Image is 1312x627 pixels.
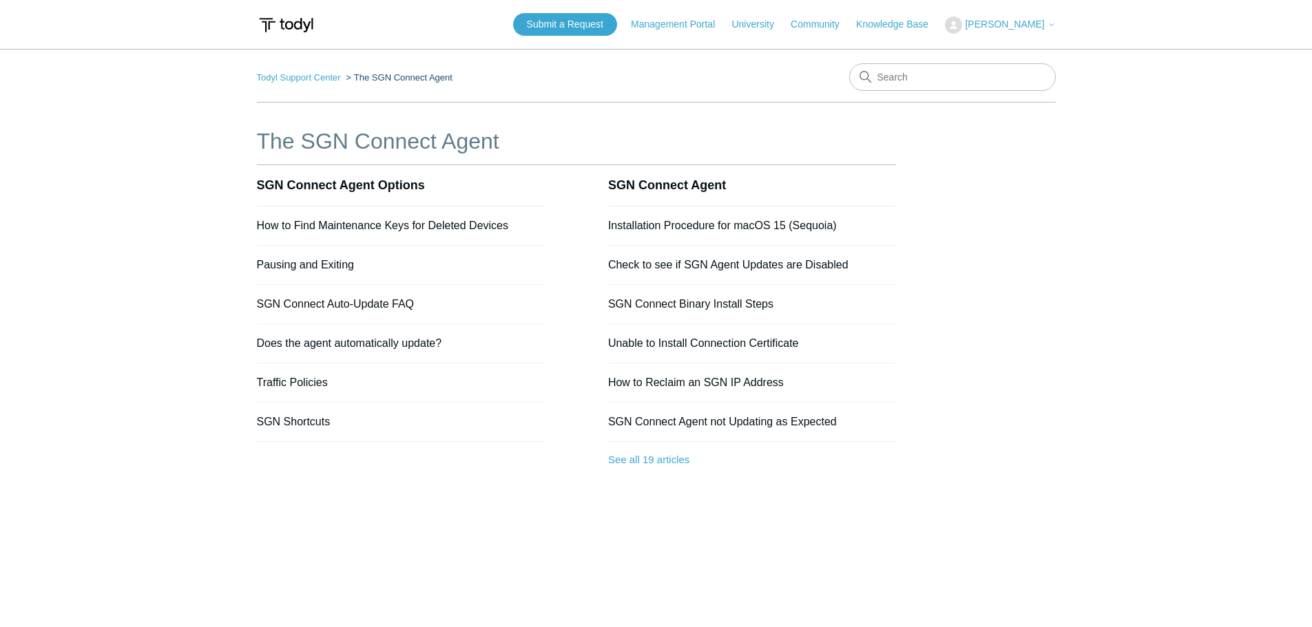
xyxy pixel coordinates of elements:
[608,220,837,231] a: Installation Procedure for macOS 15 (Sequoia)
[608,416,837,427] a: SGN Connect Agent not Updating as Expected
[343,72,452,83] li: The SGN Connect Agent
[257,12,315,38] img: Todyl Support Center Help Center home page
[257,376,328,388] a: Traffic Policies
[257,178,425,192] a: SGN Connect Agent Options
[608,259,848,270] a: Check to see if SGN Agent Updates are Disabled
[791,17,853,32] a: Community
[608,442,896,478] a: See all 19 articles
[608,376,784,388] a: How to Reclaim an SGN IP Address
[608,178,726,192] a: SGN Connect Agent
[945,17,1055,34] button: [PERSON_NAME]
[257,298,415,310] a: SGN Connect Auto-Update FAQ
[257,125,896,158] h1: The SGN Connect Agent
[608,337,799,349] a: Unable to Install Connection Certificate
[257,72,344,83] li: Todyl Support Center
[608,298,773,310] a: SGN Connect Binary Install Steps
[856,17,942,32] a: Knowledge Base
[513,13,617,36] a: Submit a Request
[849,63,1056,91] input: Search
[257,416,331,427] a: SGN Shortcuts
[257,220,509,231] a: How to Find Maintenance Keys for Deleted Devices
[631,17,729,32] a: Management Portal
[257,337,442,349] a: Does the agent automatically update?
[257,259,354,270] a: Pausing and Exiting
[731,17,787,32] a: University
[965,19,1044,30] span: [PERSON_NAME]
[257,72,341,83] a: Todyl Support Center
